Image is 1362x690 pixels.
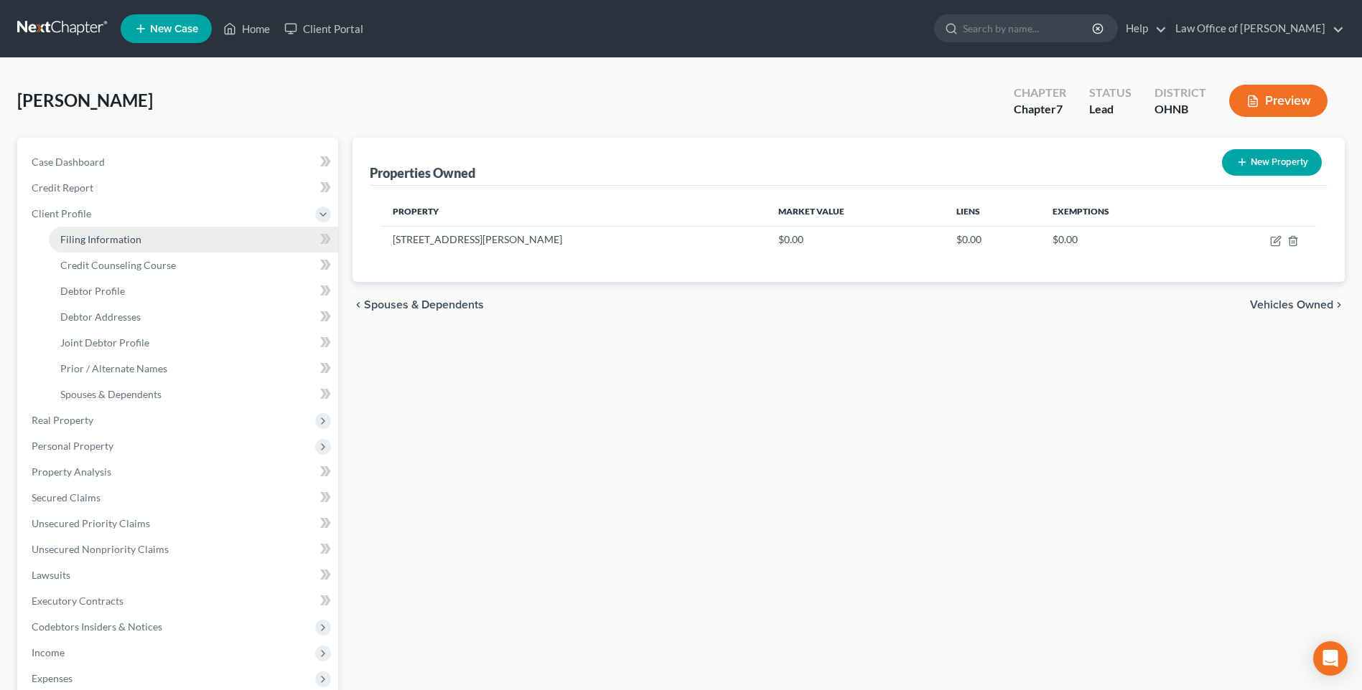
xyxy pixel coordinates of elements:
[32,543,169,555] span: Unsecured Nonpriority Claims
[32,569,70,581] span: Lawsuits
[49,382,338,407] a: Spouses & Dependents
[32,646,65,658] span: Income
[32,414,93,426] span: Real Property
[1222,149,1322,176] button: New Property
[32,156,105,168] span: Case Dashboard
[1229,85,1328,117] button: Preview
[1155,101,1206,118] div: OHNB
[767,197,945,226] th: Market Value
[32,181,93,194] span: Credit Report
[1168,16,1344,42] a: Law Office of [PERSON_NAME]
[150,24,198,34] span: New Case
[364,299,484,311] span: Spouses & Dependents
[1155,85,1206,101] div: District
[49,330,338,356] a: Joint Debtor Profile
[32,672,73,684] span: Expenses
[32,517,150,529] span: Unsecured Priority Claims
[20,485,338,511] a: Secured Claims
[277,16,370,42] a: Client Portal
[1089,101,1132,118] div: Lead
[20,588,338,614] a: Executory Contracts
[60,259,176,271] span: Credit Counseling Course
[20,149,338,175] a: Case Dashboard
[20,175,338,201] a: Credit Report
[1089,85,1132,101] div: Status
[370,164,475,181] div: Properties Owned
[216,16,277,42] a: Home
[20,537,338,562] a: Unsecured Nonpriority Claims
[381,197,767,226] th: Property
[49,278,338,304] a: Debtor Profile
[32,465,111,478] span: Property Analysis
[49,252,338,278] a: Credit Counseling Course
[1250,299,1333,311] span: Vehicles Owned
[32,440,113,452] span: Personal Property
[1056,102,1063,115] span: 7
[17,90,153,110] span: [PERSON_NAME]
[767,226,945,253] td: $0.00
[20,459,338,485] a: Property Analysis
[32,207,91,219] span: Client Profile
[945,197,1041,226] th: Liens
[353,299,364,311] i: chevron_left
[353,299,484,311] button: chevron_left Spouses & Dependents
[1014,85,1066,101] div: Chapter
[32,491,101,504] span: Secured Claims
[945,226,1041,253] td: $0.00
[20,511,338,537] a: Unsecured Priority Claims
[60,336,149,349] span: Joint Debtor Profile
[60,388,162,400] span: Spouses & Dependents
[1333,299,1345,311] i: chevron_right
[1119,16,1167,42] a: Help
[60,362,167,374] span: Prior / Alternate Names
[60,285,125,297] span: Debtor Profile
[1041,197,1200,226] th: Exemptions
[60,311,141,323] span: Debtor Addresses
[1014,101,1066,118] div: Chapter
[32,620,162,633] span: Codebtors Insiders & Notices
[1041,226,1200,253] td: $0.00
[381,226,767,253] td: [STREET_ADDRESS][PERSON_NAME]
[49,304,338,330] a: Debtor Addresses
[1313,641,1348,676] div: Open Intercom Messenger
[1250,299,1345,311] button: Vehicles Owned chevron_right
[49,356,338,382] a: Prior / Alternate Names
[49,227,338,252] a: Filing Information
[32,595,123,607] span: Executory Contracts
[60,233,141,245] span: Filing Information
[20,562,338,588] a: Lawsuits
[963,15,1094,42] input: Search by name...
